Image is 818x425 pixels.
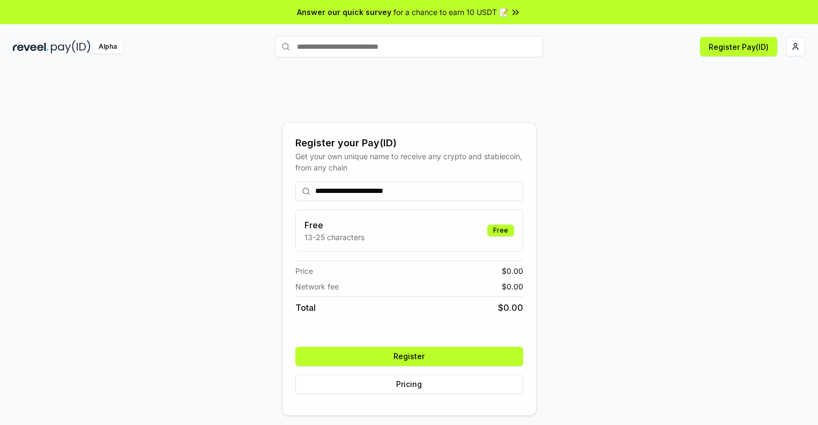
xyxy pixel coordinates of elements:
[487,225,514,236] div: Free
[295,375,523,394] button: Pricing
[295,136,523,151] div: Register your Pay(ID)
[502,281,523,292] span: $ 0.00
[502,265,523,277] span: $ 0.00
[304,219,365,232] h3: Free
[93,40,123,54] div: Alpha
[295,347,523,366] button: Register
[304,232,365,243] p: 13-25 characters
[393,6,508,18] span: for a chance to earn 10 USDT 📝
[297,6,391,18] span: Answer our quick survey
[51,40,91,54] img: pay_id
[498,301,523,314] span: $ 0.00
[295,265,313,277] span: Price
[295,301,316,314] span: Total
[295,281,339,292] span: Network fee
[295,151,523,173] div: Get your own unique name to receive any crypto and stablecoin, from any chain
[13,40,49,54] img: reveel_dark
[700,37,777,56] button: Register Pay(ID)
